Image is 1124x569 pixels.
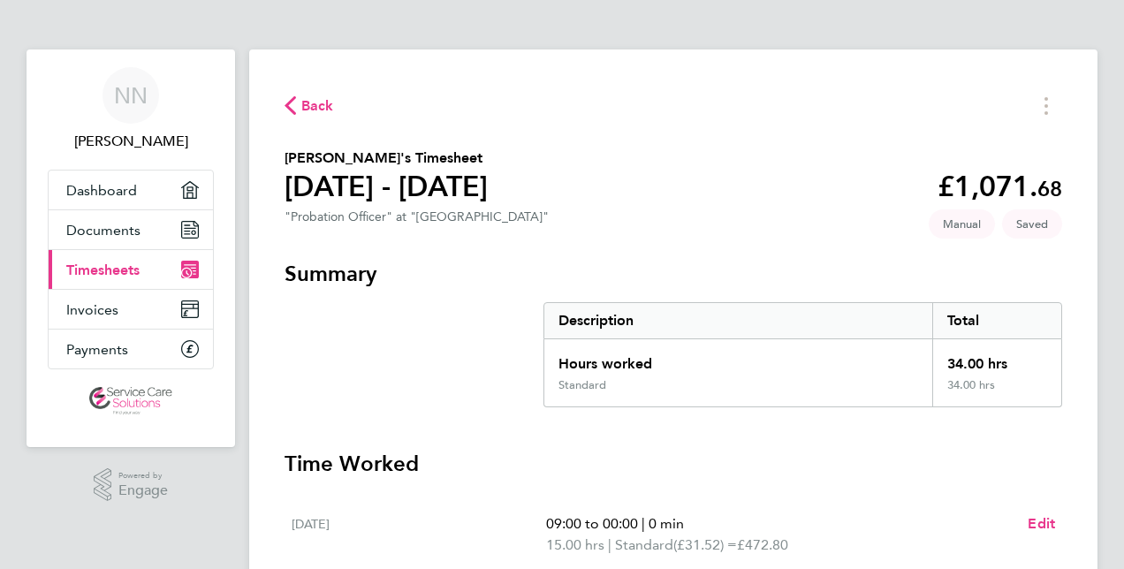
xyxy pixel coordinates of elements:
img: servicecare-logo-retina.png [89,387,172,415]
span: | [642,515,645,532]
h3: Time Worked [285,450,1062,478]
div: Standard [558,378,606,392]
div: [DATE] [292,513,546,556]
span: Standard [615,535,673,556]
span: Dashboard [66,182,137,199]
span: 0 min [649,515,684,532]
div: 34.00 hrs [932,339,1061,378]
span: Documents [66,222,140,239]
a: Powered byEngage [94,468,169,502]
span: Back [301,95,334,117]
a: NN[PERSON_NAME] [48,67,214,152]
div: Hours worked [544,339,932,378]
a: Dashboard [49,171,213,209]
button: Timesheets Menu [1030,92,1062,119]
h2: [PERSON_NAME]'s Timesheet [285,148,488,169]
span: Edit [1028,515,1055,532]
span: 09:00 to 00:00 [546,515,638,532]
a: Edit [1028,513,1055,535]
div: Total [932,303,1061,338]
span: 15.00 hrs [546,536,604,553]
a: Timesheets [49,250,213,289]
span: Nicole Nyamwiza [48,131,214,152]
div: 34.00 hrs [932,378,1061,406]
div: "Probation Officer" at "[GEOGRAPHIC_DATA]" [285,209,549,224]
button: Back [285,95,334,117]
a: Payments [49,330,213,368]
app-decimal: £1,071. [938,170,1062,203]
a: Invoices [49,290,213,329]
span: £472.80 [737,536,788,553]
div: Description [544,303,932,338]
nav: Main navigation [27,49,235,447]
span: 68 [1037,176,1062,201]
span: This timesheet is Saved. [1002,209,1062,239]
span: NN [114,84,148,107]
a: Documents [49,210,213,249]
span: Engage [118,483,168,498]
a: Go to home page [48,387,214,415]
span: Timesheets [66,262,140,278]
span: (£31.52) = [673,536,737,553]
span: Invoices [66,301,118,318]
span: | [608,536,611,553]
div: Summary [543,302,1062,407]
span: Powered by [118,468,168,483]
h3: Summary [285,260,1062,288]
span: This timesheet was manually created. [929,209,995,239]
span: Payments [66,341,128,358]
h1: [DATE] - [DATE] [285,169,488,204]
